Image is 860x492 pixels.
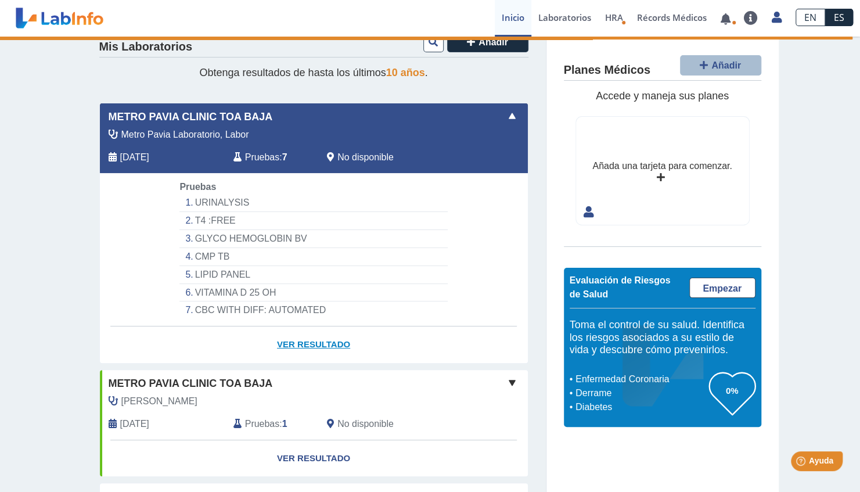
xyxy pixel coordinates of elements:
[282,419,287,429] b: 1
[179,182,216,192] span: Pruebas
[121,128,249,142] span: Metro Pavia Laboratorio, Labor
[120,150,149,164] span: 2025-10-01
[225,150,318,164] div: :
[573,372,709,386] li: Enfermedad Coronaria
[199,67,427,78] span: Obtenga resultados de hasta los últimos .
[245,150,279,164] span: Pruebas
[757,447,847,479] iframe: Help widget launcher
[121,394,197,408] span: Gerena, Ramon
[100,326,528,363] a: Ver Resultado
[711,60,741,70] span: Añadir
[709,383,755,398] h3: 0%
[573,400,709,414] li: Diabetes
[478,37,508,47] span: Añadir
[570,319,755,357] h5: Toma el control de su salud. Identifica los riesgos asociados a su estilo de vida y descubre cómo...
[282,152,287,162] b: 7
[99,40,192,54] h4: Mis Laboratorios
[179,212,447,230] li: T4 :FREE
[796,9,825,26] a: EN
[179,230,447,248] li: GLYCO HEMOGLOBIN BV
[703,283,742,293] span: Empezar
[386,67,425,78] span: 10 años
[245,417,279,431] span: Pruebas
[605,12,623,23] span: HRA
[573,386,709,400] li: Derrame
[109,109,273,125] span: Metro Pavia Clinic Toa Baja
[225,417,318,431] div: :
[179,301,447,319] li: CBC WITH DIFF: AUTOMATED
[337,150,394,164] span: No disponible
[179,194,447,212] li: URINALYSIS
[689,278,755,298] a: Empezar
[337,417,394,431] span: No disponible
[564,63,650,77] h4: Planes Médicos
[120,417,149,431] span: 1899-12-30
[570,275,671,299] span: Evaluación de Riesgos de Salud
[100,440,528,477] a: Ver Resultado
[592,159,732,173] div: Añada una tarjeta para comenzar.
[680,55,761,76] button: Añadir
[109,376,273,392] span: Metro Pavia Clinic Toa Baja
[179,248,447,266] li: CMP TB
[825,9,853,26] a: ES
[596,90,729,102] span: Accede y maneja sus planes
[179,284,447,302] li: VITAMINA D 25 OH
[179,266,447,284] li: LIPID PANEL
[447,32,528,52] button: Añadir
